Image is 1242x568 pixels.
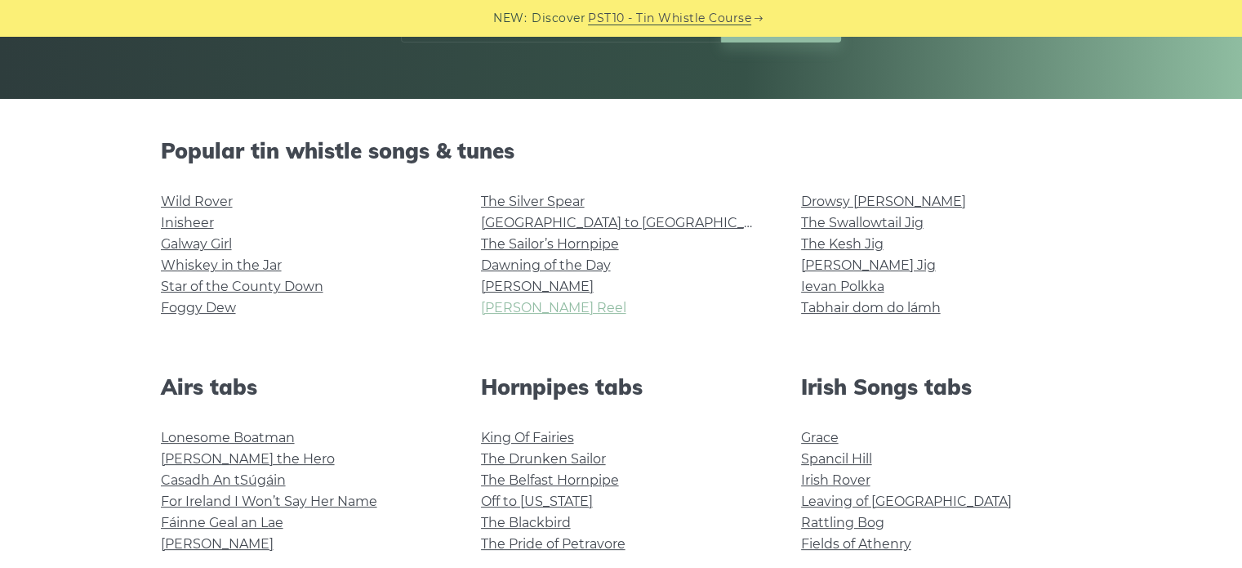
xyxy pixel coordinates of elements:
a: Ievan Polkka [801,279,884,294]
h2: Irish Songs tabs [801,374,1082,400]
a: Spancil Hill [801,451,872,467]
a: King Of Fairies [481,430,574,445]
a: The Blackbird [481,515,571,530]
a: Drowsy [PERSON_NAME] [801,194,966,209]
a: [PERSON_NAME] Jig [801,257,936,273]
a: [PERSON_NAME] [161,536,274,552]
a: Lonesome Boatman [161,430,295,445]
a: Fáinne Geal an Lae [161,515,283,530]
a: Foggy Dew [161,300,236,315]
a: Off to [US_STATE] [481,494,593,509]
a: Inisheer [161,215,214,230]
a: Rattling Bog [801,515,884,530]
a: Dawning of the Day [481,257,611,273]
a: Grace [801,430,839,445]
h2: Hornpipes tabs [481,374,762,400]
a: The Sailor’s Hornpipe [481,236,619,252]
h2: Popular tin whistle songs & tunes [161,138,1082,163]
a: Leaving of [GEOGRAPHIC_DATA] [801,494,1012,509]
a: Whiskey in the Jar [161,257,282,273]
a: [PERSON_NAME] the Hero [161,451,335,467]
a: Tabhair dom do lámh [801,300,941,315]
a: Galway Girl [161,236,232,252]
a: The Silver Spear [481,194,585,209]
a: Fields of Athenry [801,536,911,552]
span: Discover [532,9,585,28]
a: Casadh An tSúgáin [161,472,286,488]
a: The Pride of Petravore [481,536,625,552]
a: [PERSON_NAME] [481,279,594,294]
a: The Swallowtail Jig [801,215,924,230]
a: PST10 - Tin Whistle Course [588,9,751,28]
a: The Belfast Hornpipe [481,472,619,488]
a: Star of the County Down [161,279,323,294]
a: The Drunken Sailor [481,451,606,467]
h2: Airs tabs [161,374,442,400]
a: The Kesh Jig [801,236,884,252]
a: [GEOGRAPHIC_DATA] to [GEOGRAPHIC_DATA] [481,215,782,230]
span: NEW: [493,9,527,28]
a: For Ireland I Won’t Say Her Name [161,494,377,509]
a: Wild Rover [161,194,233,209]
a: [PERSON_NAME] Reel [481,300,626,315]
a: Irish Rover [801,472,870,488]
